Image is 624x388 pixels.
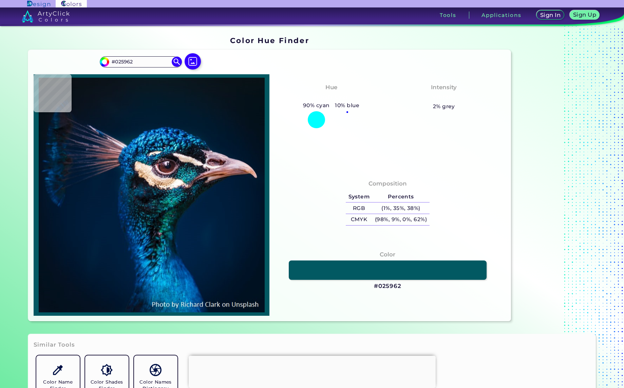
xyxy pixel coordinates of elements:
img: icon_color_name_finder.svg [52,364,64,376]
input: type color.. [109,57,172,66]
img: icon picture [185,53,201,70]
iframe: Advertisement [189,356,436,386]
h3: Tools [440,13,456,18]
h5: System [346,191,372,202]
img: icon_color_shades.svg [101,364,113,376]
h5: Sign In [541,13,560,18]
img: icon_color_names_dictionary.svg [150,364,162,376]
h5: (1%, 35%, 38%) [372,202,430,214]
img: icon search [172,57,182,67]
h5: (98%, 9%, 0%, 62%) [372,214,430,225]
img: ArtyClick Design logo [27,1,50,7]
h5: CMYK [346,214,372,225]
h4: Composition [368,179,407,189]
h4: Hue [325,82,337,92]
h5: 10% blue [332,101,362,110]
h3: Similar Tools [34,341,75,349]
img: img_pavlin.jpg [37,78,266,312]
a: Sign Up [571,11,598,19]
h5: Sign Up [574,12,595,17]
h1: Color Hue Finder [230,35,309,45]
h3: Bluish Cyan [309,93,353,101]
a: Sign In [538,11,563,19]
img: logo_artyclick_colors_white.svg [22,10,70,22]
h3: Vibrant [429,93,459,101]
h5: Percents [372,191,430,202]
h3: Applications [481,13,521,18]
h5: RGB [346,202,372,214]
iframe: Advertisement [514,34,599,324]
h5: 2% grey [433,102,455,111]
h4: Color [380,250,395,259]
h5: 90% cyan [300,101,332,110]
h3: #025962 [374,282,401,290]
h4: Intensity [431,82,457,92]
